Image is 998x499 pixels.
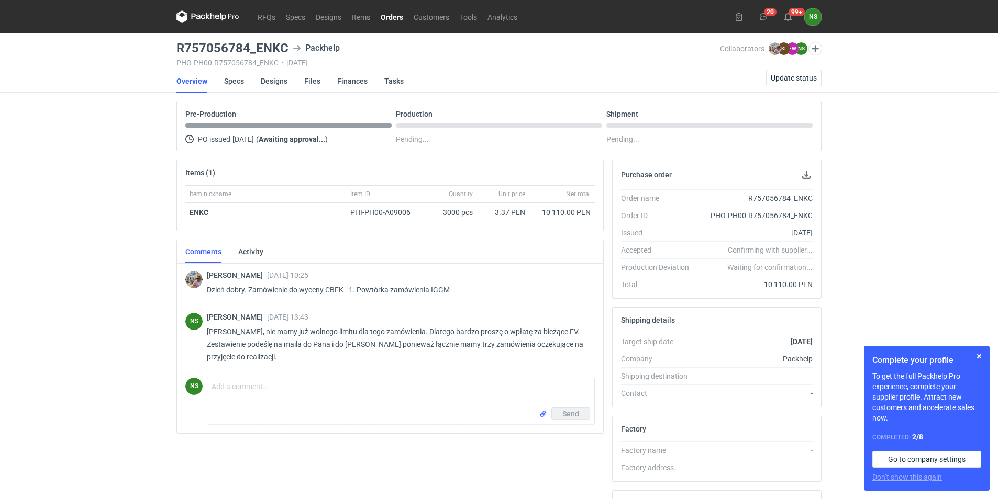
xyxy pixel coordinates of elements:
div: Production Deviation [621,262,697,273]
div: Pending... [606,133,813,145]
div: Shipping destination [621,371,697,381]
button: Update status [766,70,822,86]
p: Production [396,110,433,118]
span: Unit price [498,190,525,198]
strong: Awaiting approval... [259,135,325,143]
figcaption: NS [804,8,822,26]
span: ( [256,135,259,143]
button: Send [551,407,590,420]
h2: Items (1) [185,168,215,177]
div: Natalia Stępak [804,8,822,26]
p: Dzień dobry. Zamówienie do wyceny CBFK - 1. Powtórka zamówienia IGGM [207,283,586,296]
figcaption: NS [185,378,203,395]
a: Finances [337,70,368,93]
div: 10 110.00 PLN [534,207,591,218]
div: Contact [621,388,697,399]
strong: 2 / 8 [912,433,923,441]
div: Order name [621,193,697,203]
span: ) [325,135,328,143]
div: PO issued [185,133,392,145]
img: Michał Palasek [769,42,781,55]
figcaption: KI [778,42,790,55]
span: [PERSON_NAME] [207,271,267,279]
a: Orders [375,10,408,23]
button: Don’t show this again [872,472,942,482]
a: Comments [185,240,221,263]
figcaption: EW [786,42,799,55]
div: [DATE] [697,228,813,238]
em: Confirming with supplier... [728,246,813,254]
span: Update status [771,74,817,82]
a: RFQs [252,10,281,23]
p: Pre-Production [185,110,236,118]
div: Natalia Stępak [185,313,203,330]
h3: R757056784_ENKC [176,42,289,54]
a: Tools [454,10,482,23]
button: Download PO [800,168,813,181]
div: Natalia Stępak [185,378,203,395]
div: Accepted [621,245,697,255]
strong: [DATE] [791,337,813,346]
button: Skip for now [973,350,985,362]
div: Target ship date [621,336,697,347]
span: [DATE] 13:43 [267,313,308,321]
div: Packhelp [293,42,340,54]
span: Collaborators [720,44,764,53]
div: - [697,388,813,399]
div: - [697,445,813,456]
strong: ENKC [190,208,208,217]
span: Quantity [449,190,473,198]
div: Factory name [621,445,697,456]
button: Edit collaborators [808,42,822,55]
p: [PERSON_NAME], nie mamy już wolnego limitu dla tego zamówienia. Dlatego bardzo proszę o wpłatę za... [207,325,586,363]
button: 20 [755,8,772,25]
span: Item nickname [190,190,231,198]
div: 3.37 PLN [481,207,525,218]
a: Customers [408,10,454,23]
div: Company [621,354,697,364]
a: Overview [176,70,207,93]
span: [PERSON_NAME] [207,313,267,321]
em: Waiting for confirmation... [727,262,813,273]
a: Go to company settings [872,451,981,468]
button: 99+ [780,8,796,25]
span: • [281,59,284,67]
a: Tasks [384,70,404,93]
h1: Complete your profile [872,354,981,367]
span: Pending... [396,133,429,145]
div: 10 110.00 PLN [697,279,813,290]
h2: Purchase order [621,171,672,179]
a: Designs [311,10,347,23]
figcaption: NS [185,313,203,330]
a: Specs [281,10,311,23]
a: Designs [261,70,287,93]
span: Item ID [350,190,370,198]
a: Files [304,70,320,93]
div: 3000 pcs [425,203,477,222]
h2: Factory [621,425,646,433]
div: Packhelp [697,354,813,364]
figcaption: NS [795,42,807,55]
p: Shipment [606,110,638,118]
a: Activity [238,240,263,263]
h2: Shipping details [621,316,675,324]
a: Specs [224,70,244,93]
span: Send [562,410,579,417]
div: PHO-PH00-R757056784_ENKC [DATE] [176,59,720,67]
div: - [697,462,813,473]
div: Factory address [621,462,697,473]
span: [DATE] [232,133,254,145]
svg: Packhelp Pro [176,10,239,23]
a: Items [347,10,375,23]
img: Michał Palasek [185,271,203,288]
div: Order ID [621,210,697,221]
div: Total [621,279,697,290]
div: Issued [621,228,697,238]
div: PHI-PH00-A09006 [350,207,420,218]
span: [DATE] 10:25 [267,271,308,279]
div: R757056784_ENKC [697,193,813,203]
p: To get the full Packhelp Pro experience, complete your supplier profile. Attract new customers an... [872,371,981,423]
a: Analytics [482,10,523,23]
div: Completed: [872,432,981,443]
